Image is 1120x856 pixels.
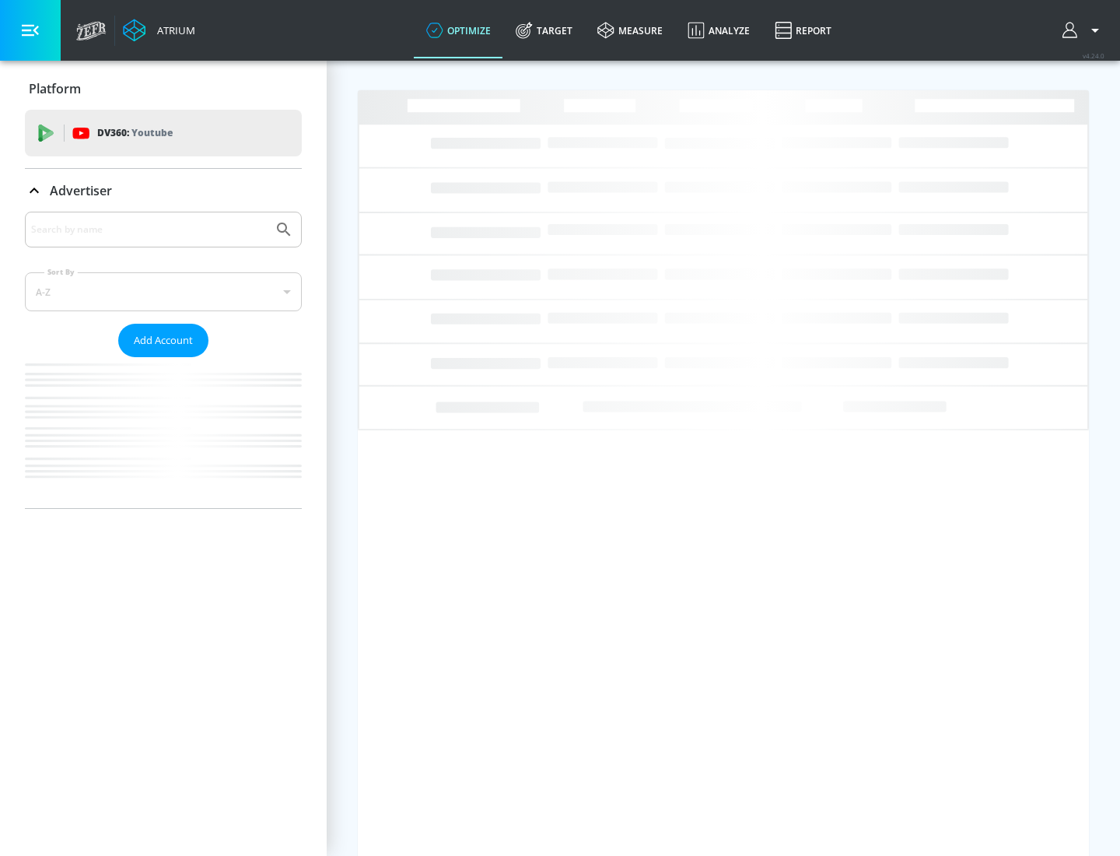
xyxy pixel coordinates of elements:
div: Atrium [151,23,195,37]
button: Add Account [118,324,208,357]
input: Search by name [31,219,267,240]
span: Add Account [134,332,193,349]
span: v 4.24.0 [1083,51,1104,60]
a: Atrium [123,19,195,42]
p: DV360: [97,125,173,142]
div: DV360: Youtube [25,110,302,156]
a: Report [762,2,844,58]
p: Youtube [131,125,173,141]
div: Platform [25,67,302,111]
p: Platform [29,80,81,97]
label: Sort By [44,267,78,277]
p: Advertiser [50,182,112,199]
div: Advertiser [25,169,302,212]
a: Target [503,2,585,58]
a: measure [585,2,675,58]
div: Advertiser [25,212,302,508]
nav: list of Advertiser [25,357,302,508]
a: Analyze [675,2,762,58]
div: A-Z [25,272,302,311]
a: optimize [414,2,503,58]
